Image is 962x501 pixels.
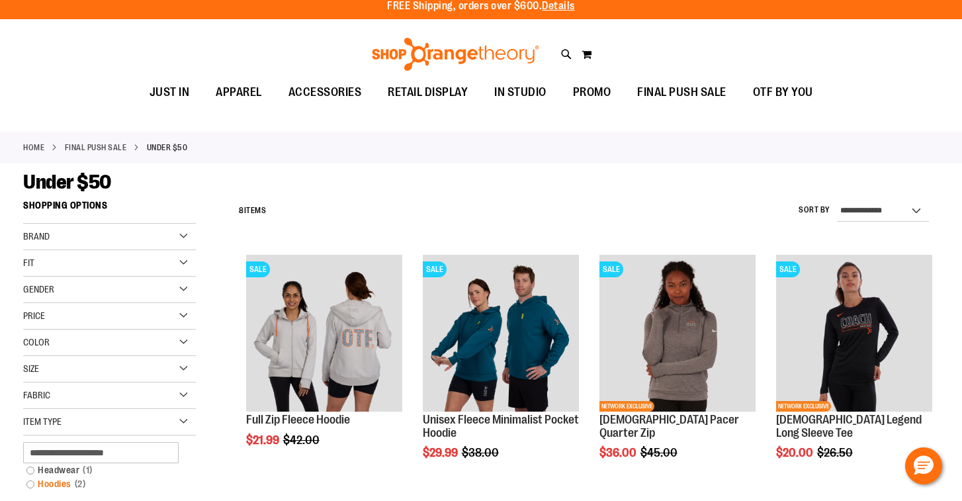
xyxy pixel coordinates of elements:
a: ACCESSORIES [275,77,375,108]
span: ACCESSORIES [288,77,362,107]
a: OTF Ladies Coach FA22 Legend LS Tee - Black primary imageSALENETWORK EXCLUSIVE [776,255,932,413]
label: Sort By [799,205,830,216]
img: Unisex Fleece Minimalist Pocket Hoodie [423,255,579,411]
span: Under $50 [23,171,111,193]
span: RETAIL DISPLAY [388,77,468,107]
a: Product image for Ladies Pacer Quarter ZipSALENETWORK EXCLUSIVE [599,255,756,413]
span: 8 [239,206,244,215]
span: OTF BY YOU [753,77,813,107]
span: APPAREL [216,77,262,107]
span: Gender [23,284,54,295]
span: PROMO [573,77,611,107]
a: RETAIL DISPLAY [374,77,481,108]
span: SALE [423,261,447,277]
span: JUST IN [150,77,190,107]
span: NETWORK EXCLUSIVE [599,401,654,412]
span: Price [23,310,45,321]
img: OTF Ladies Coach FA22 Legend LS Tee - Black primary image [776,255,932,411]
a: PROMO [560,77,625,108]
div: product [240,248,409,480]
a: [DEMOGRAPHIC_DATA] Pacer Quarter Zip [599,413,739,439]
span: Brand [23,231,50,242]
a: Hoodies2 [20,477,185,491]
span: Color [23,337,50,347]
span: $26.50 [817,446,855,459]
img: Product image for Ladies Pacer Quarter Zip [599,255,756,411]
span: $29.99 [423,446,460,459]
span: Fabric [23,390,50,400]
a: JUST IN [136,77,203,108]
span: Item Type [23,416,62,427]
img: Main Image of 1457091 [246,255,402,411]
span: IN STUDIO [494,77,547,107]
a: Unisex Fleece Minimalist Pocket Hoodie [423,413,579,439]
span: Size [23,363,39,374]
div: product [593,248,762,493]
a: Full Zip Fleece Hoodie [246,413,350,426]
a: FINAL PUSH SALE [624,77,740,107]
span: SALE [246,261,270,277]
strong: Shopping Options [23,194,196,224]
span: SALE [599,261,623,277]
a: Home [23,142,44,154]
a: IN STUDIO [481,77,560,108]
span: Fit [23,257,34,268]
span: FINAL PUSH SALE [637,77,726,107]
a: Main Image of 1457091SALE [246,255,402,413]
h2: Items [239,201,266,221]
img: Shop Orangetheory [370,38,541,71]
span: $20.00 [776,446,815,459]
span: 1 [79,463,96,477]
span: SALE [776,261,800,277]
span: $36.00 [599,446,638,459]
div: product [769,248,939,493]
a: Unisex Fleece Minimalist Pocket HoodieSALE [423,255,579,413]
a: APPAREL [202,77,275,108]
span: $21.99 [246,433,281,447]
span: $45.00 [640,446,679,459]
strong: Under $50 [147,142,188,154]
a: FINAL PUSH SALE [65,142,127,154]
a: OTF BY YOU [740,77,826,108]
span: NETWORK EXCLUSIVE [776,401,831,412]
span: $42.00 [283,433,322,447]
a: Headwear1 [20,463,185,477]
div: product [416,248,586,493]
button: Hello, have a question? Let’s chat. [905,447,942,484]
span: 2 [71,477,89,491]
span: $38.00 [462,446,501,459]
a: [DEMOGRAPHIC_DATA] Legend Long Sleeve Tee [776,413,922,439]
